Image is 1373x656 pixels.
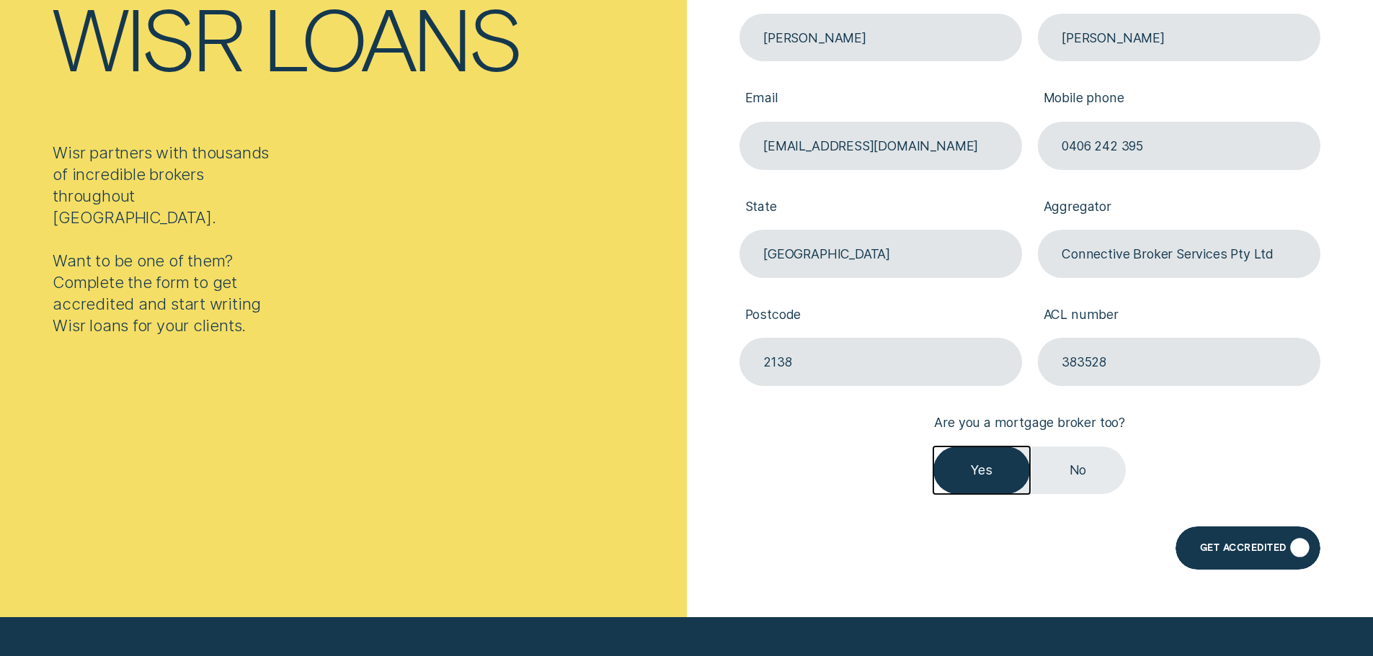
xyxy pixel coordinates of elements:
[739,186,1022,230] label: State
[739,294,1022,338] label: Postcode
[929,402,1131,446] label: Are you a mortgage broker too?
[1038,294,1320,338] label: ACL number
[1030,446,1126,495] label: No
[1038,186,1320,230] label: Aggregator
[739,78,1022,122] label: Email
[933,446,1029,495] label: Yes
[1038,78,1320,122] label: Mobile phone
[53,142,277,336] div: Wisr partners with thousands of incredible brokers throughout [GEOGRAPHIC_DATA]. Want to be one o...
[1176,526,1320,570] button: Get Accredited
